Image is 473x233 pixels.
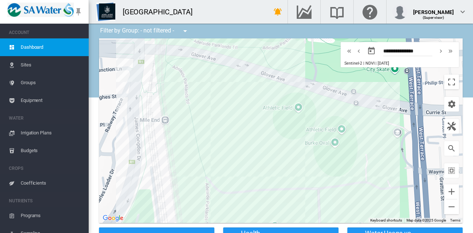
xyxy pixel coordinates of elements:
div: Filter by Group: - not filtered - [95,24,195,38]
md-icon: Click here for help [361,7,379,16]
md-icon: icon-select-all [447,166,456,175]
span: (Supervisor) [423,16,445,20]
div: [PERSON_NAME] [413,6,454,13]
button: icon-chevron-double-left [344,47,354,55]
span: NUTRIENTS [9,195,83,207]
button: Zoom out [444,199,459,214]
button: icon-menu-down [178,24,193,38]
span: Sentinel-2 | NDVI [344,61,374,66]
div: [GEOGRAPHIC_DATA] [123,7,199,17]
span: Groups [21,74,83,92]
md-icon: icon-chevron-double-left [345,47,353,55]
span: WATER [9,112,83,124]
a: Terms [450,218,460,222]
md-icon: Search the knowledge base [328,7,346,16]
img: profile.jpg [392,4,407,19]
button: Toggle fullscreen view [444,75,459,89]
button: md-calendar [364,44,379,58]
span: | [DATE] [375,61,389,66]
span: Budgets [21,142,83,160]
img: Z [96,3,115,21]
button: icon-chevron-right [436,47,446,55]
button: icon-chevron-double-right [446,47,455,55]
span: Equipment [21,92,83,109]
md-icon: icon-magnify [447,144,456,153]
span: ACCOUNT [9,27,83,38]
button: Keyboard shortcuts [370,218,402,223]
span: Irrigation Plans [21,124,83,142]
button: icon-bell-ring [270,4,285,19]
md-icon: icon-chevron-down [458,7,467,16]
span: Sites [21,56,83,74]
span: Programs [21,207,83,225]
button: icon-chevron-left [354,47,364,55]
md-icon: Go to the Data Hub [295,7,313,16]
a: Open this area in Google Maps (opens a new window) [101,213,125,223]
span: Dashboard [21,38,83,56]
img: Google [101,213,125,223]
span: Map data ©2025 Google [406,218,446,222]
md-icon: icon-chevron-double-right [446,47,455,55]
span: CROPS [9,162,83,174]
img: SA_Water_LOGO.png [7,3,74,17]
md-icon: icon-menu-down [181,27,190,35]
button: icon-cog [444,97,459,112]
span: Coefficients [21,174,83,192]
button: icon-magnify [444,141,459,156]
button: icon-select-all [444,163,459,178]
md-icon: icon-pin [74,7,83,16]
md-icon: icon-bell-ring [273,7,282,16]
button: Zoom in [444,184,459,199]
md-icon: icon-cog [447,100,456,109]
